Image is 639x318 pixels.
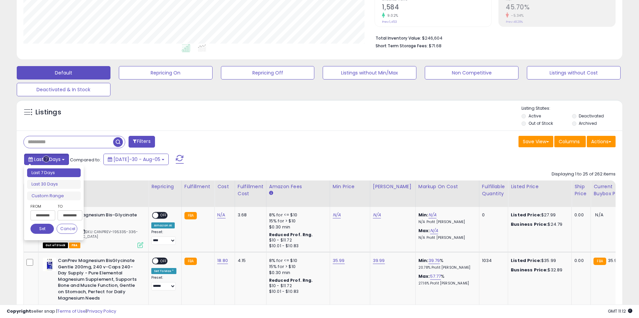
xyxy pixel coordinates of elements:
th: The percentage added to the cost of goods (COGS) that forms the calculator for Min & Max prices. [415,180,479,207]
span: Compared to: [70,157,101,163]
span: OFF [158,258,169,264]
a: N/A [430,227,438,234]
span: 2025-08-13 11:12 GMT [608,308,632,314]
div: Amazon Fees [269,183,327,190]
div: $0.30 min [269,270,325,276]
a: Privacy Policy [87,308,116,314]
span: FBA [69,243,80,248]
span: Columns [559,138,580,145]
button: Listings without Cost [527,66,621,79]
a: N/A [333,212,341,218]
button: Set [30,224,54,234]
b: CanPrev Magnesium BisGlycinate Gentle 200mg, 240 v-Caps 240-Day Supply - Pure Elemental Magnesium... [58,258,139,303]
b: Max: [418,273,430,279]
b: Reduced Prof. Rng. [269,277,313,283]
button: Actions [587,136,616,147]
div: Title [41,183,146,190]
label: Active [529,113,541,119]
a: 35.99 [333,257,345,264]
button: Default [17,66,110,79]
div: % [418,273,474,286]
b: Total Inventory Value: [376,35,421,41]
p: 20.78% Profit [PERSON_NAME] [418,265,474,270]
div: Set To Max * [151,268,176,274]
div: Markup on Cost [418,183,476,190]
small: Prev: 48.28% [506,20,523,24]
div: 0.00 [574,258,585,264]
button: Last 7 Days [24,154,69,165]
small: FBA [184,258,197,265]
button: Non Competitive [425,66,518,79]
div: [PERSON_NAME] [373,183,413,190]
div: 15% for > $10 [269,218,325,224]
small: 9.02% [385,13,398,18]
div: $32.89 [511,267,566,273]
a: 57.77 [430,273,441,280]
img: 41QS5sR-jCL._SL40_.jpg [43,258,56,271]
label: Deactivated [579,113,604,119]
div: Cost [217,183,232,190]
div: 4.15 [238,258,261,264]
div: Amazon AI [151,222,175,228]
span: All listings that are currently out of stock and unavailable for purchase on Amazon [43,243,68,248]
div: Preset: [151,275,176,290]
li: Last 30 Days [27,180,81,189]
div: $10.01 - $10.83 [269,289,325,295]
button: Columns [554,136,586,147]
b: Min: [418,212,428,218]
label: Out of Stock [529,120,553,126]
div: Fulfillable Quantity [482,183,505,197]
a: N/A [373,212,381,218]
button: [DATE]-30 - Aug-05 [103,154,169,165]
div: Current Buybox Price [593,183,628,197]
div: 3.68 [238,212,261,218]
span: 35.99 [608,257,620,264]
div: $10.01 - $10.83 [269,243,325,249]
li: Custom Range [27,192,81,201]
b: Reduced Prof. Rng. [269,232,313,237]
strong: Copyright [7,308,31,314]
p: 27.16% Profit [PERSON_NAME] [418,281,474,286]
div: 15% for > $10 [269,264,325,270]
p: N/A Profit [PERSON_NAME] [418,220,474,224]
div: ASIN: [43,212,143,247]
button: Repricing Off [221,66,315,79]
li: $246,604 [376,34,611,42]
b: Short Term Storage Fees: [376,43,428,49]
b: Min: [418,257,428,264]
div: Fulfillment Cost [238,183,263,197]
div: $0.30 min [269,224,325,230]
div: $24.79 [511,221,566,227]
small: Prev: 1,453 [382,20,397,24]
div: 0 [482,212,503,218]
b: Listed Price: [511,212,541,218]
b: Max: [418,227,430,234]
div: Fulfillment [184,183,212,190]
button: Cancel [57,224,77,234]
div: Ship Price [574,183,588,197]
b: Listed Price: [511,257,541,264]
span: [DATE]-30 - Aug-05 [113,156,160,163]
small: FBA [184,212,197,219]
p: Listing States: [522,105,622,112]
label: Archived [579,120,597,126]
div: $10 - $11.72 [269,237,325,243]
span: | SKU: CANPREV-195335-336-461-463-[GEOGRAPHIC_DATA] [43,229,138,239]
div: $10 - $11.72 [269,283,325,289]
a: N/A [428,212,436,218]
button: Listings without Min/Max [323,66,416,79]
b: CanPrev Magnesium Bis-Glycinate [58,212,139,220]
h2: 45.70% [506,3,615,12]
div: Displaying 1 to 25 of 262 items [552,171,616,177]
small: Amazon Fees. [269,190,273,196]
button: Repricing On [119,66,213,79]
a: N/A [217,212,225,218]
div: % [418,258,474,270]
label: From [30,203,54,210]
h2: 1,584 [382,3,491,12]
div: Min Price [333,183,367,190]
small: FBA [593,258,606,265]
div: seller snap | | [7,308,116,315]
p: N/A Profit [PERSON_NAME] [418,235,474,240]
span: N/A [595,212,603,218]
